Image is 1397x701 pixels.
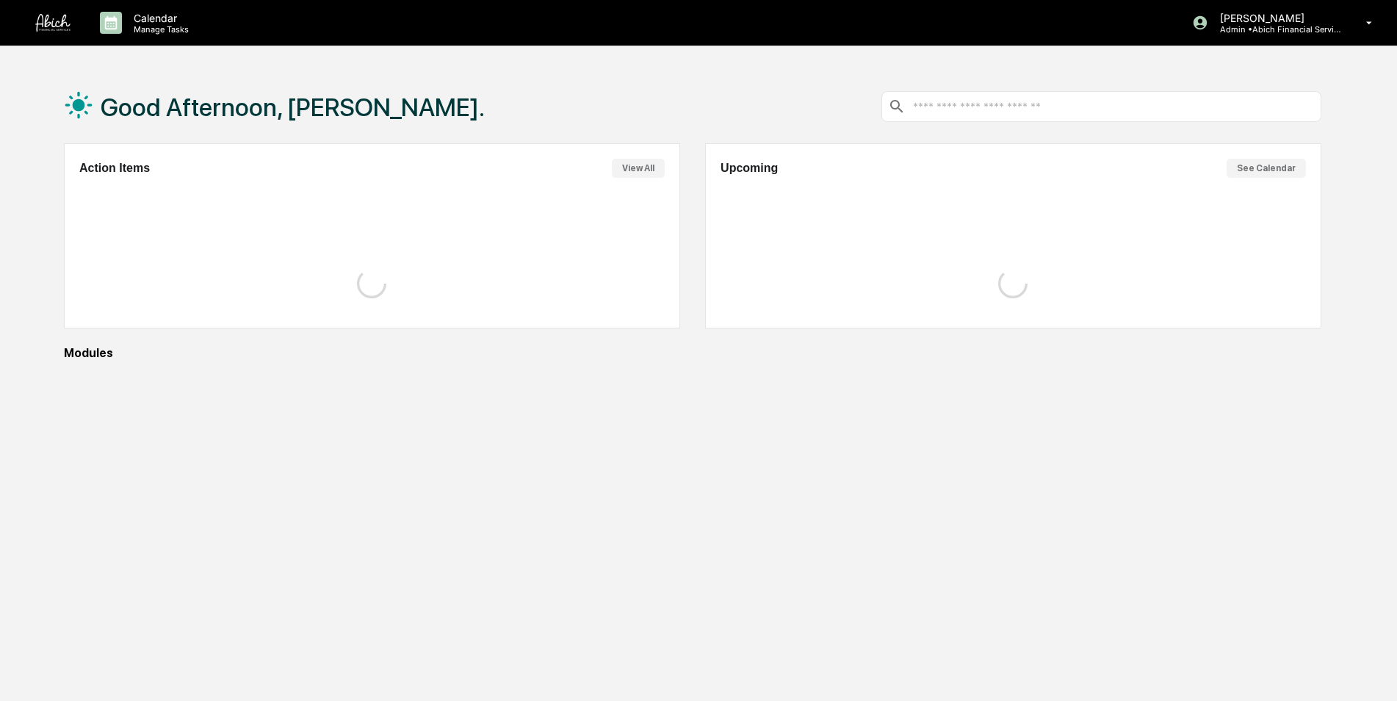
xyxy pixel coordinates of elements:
button: See Calendar [1227,159,1306,178]
div: Modules [64,346,1321,360]
p: Manage Tasks [122,24,196,35]
p: Calendar [122,12,196,24]
p: Admin • Abich Financial Services [1208,24,1345,35]
button: View All [612,159,665,178]
h2: Action Items [79,162,150,175]
img: logo [35,14,71,32]
h1: Good Afternoon, [PERSON_NAME]. [101,93,485,122]
h2: Upcoming [721,162,778,175]
p: [PERSON_NAME] [1208,12,1345,24]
